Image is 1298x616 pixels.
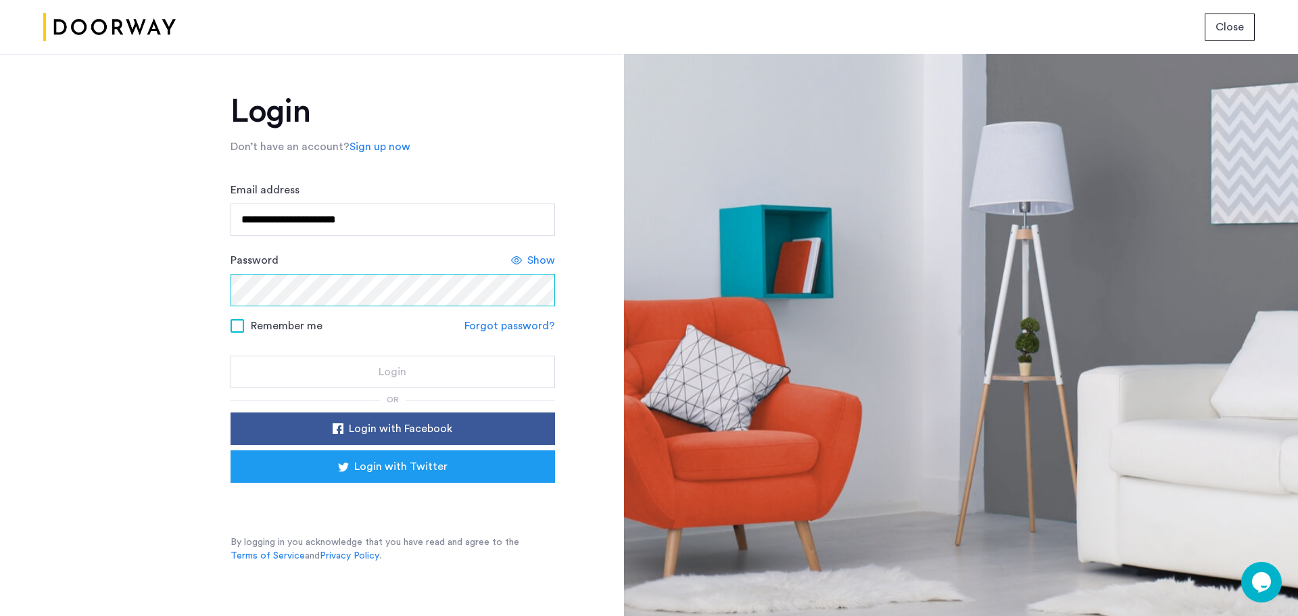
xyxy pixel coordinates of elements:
[231,182,299,198] label: Email address
[251,318,322,334] span: Remember me
[1241,562,1284,602] iframe: chat widget
[354,458,448,475] span: Login with Twitter
[231,356,555,388] button: button
[231,412,555,445] button: button
[350,139,410,155] a: Sign up now
[231,252,279,268] label: Password
[1216,19,1244,35] span: Close
[43,2,176,53] img: logo
[251,487,535,517] iframe: Sign in with Google Button
[231,95,555,128] h1: Login
[231,450,555,483] button: button
[231,141,350,152] span: Don’t have an account?
[387,396,399,404] span: or
[231,536,555,563] p: By logging in you acknowledge that you have read and agree to the and .
[464,318,555,334] a: Forgot password?
[320,549,379,563] a: Privacy Policy
[349,421,452,437] span: Login with Facebook
[1205,14,1255,41] button: button
[379,364,406,380] span: Login
[527,252,555,268] span: Show
[231,549,305,563] a: Terms of Service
